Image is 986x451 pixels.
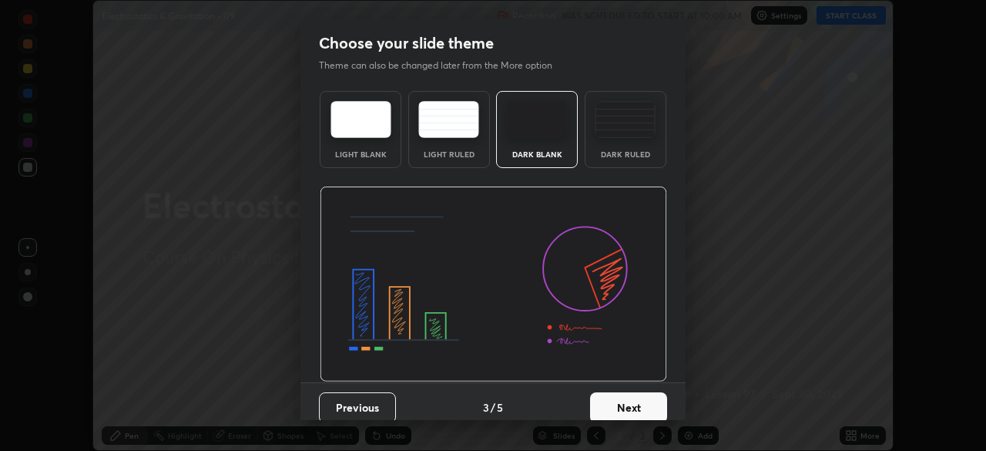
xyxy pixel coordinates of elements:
h4: 3 [483,399,489,416]
div: Dark Blank [506,150,568,158]
button: Previous [319,392,396,423]
div: Light Blank [330,150,391,158]
p: Theme can also be changed later from the More option [319,59,568,72]
div: Light Ruled [418,150,480,158]
img: lightTheme.e5ed3b09.svg [330,101,391,138]
h2: Choose your slide theme [319,33,494,53]
img: darkRuledTheme.de295e13.svg [595,101,656,138]
h4: / [491,399,495,416]
button: Next [590,392,667,423]
img: darkThemeBanner.d06ce4a2.svg [320,187,667,382]
h4: 5 [497,399,503,416]
img: darkTheme.f0cc69e5.svg [507,101,568,138]
div: Dark Ruled [595,150,656,158]
img: lightRuledTheme.5fabf969.svg [418,101,479,138]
